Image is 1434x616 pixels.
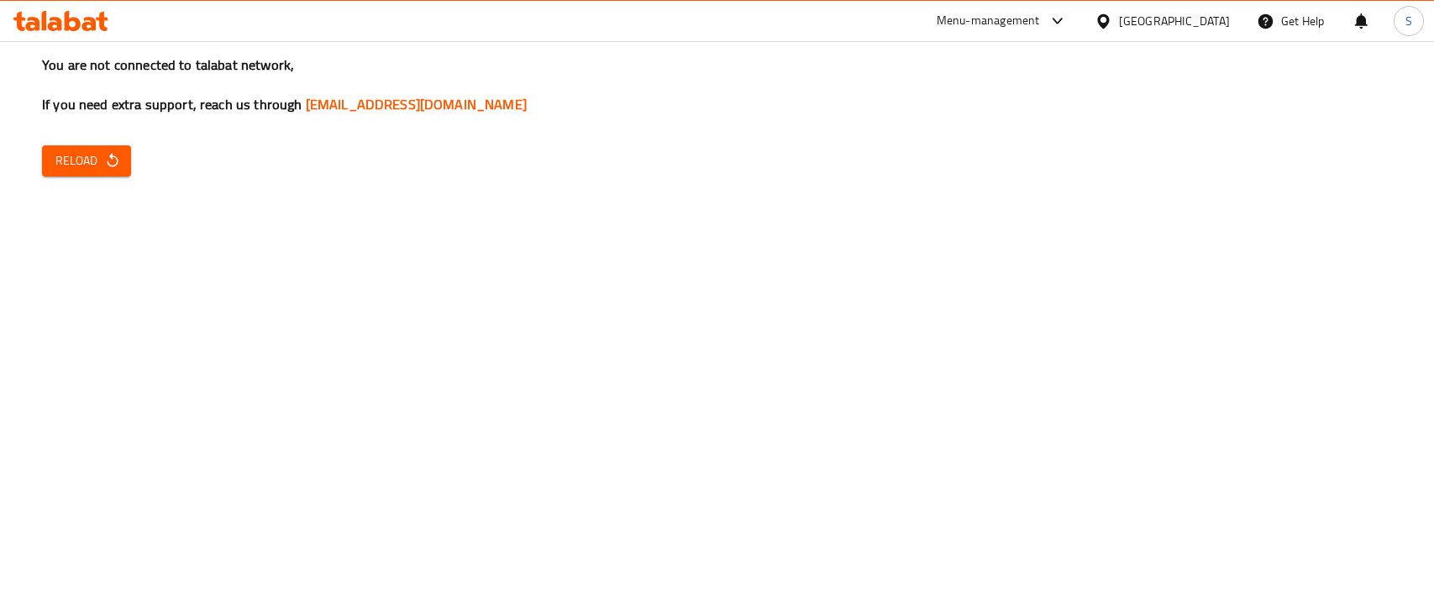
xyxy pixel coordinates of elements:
div: Menu-management [937,11,1040,31]
span: S [1405,12,1412,30]
h3: You are not connected to talabat network, If you need extra support, reach us through [42,55,1392,114]
span: Reload [55,150,118,171]
button: Reload [42,145,131,176]
div: [GEOGRAPHIC_DATA] [1119,12,1230,30]
a: [EMAIL_ADDRESS][DOMAIN_NAME] [306,92,527,117]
